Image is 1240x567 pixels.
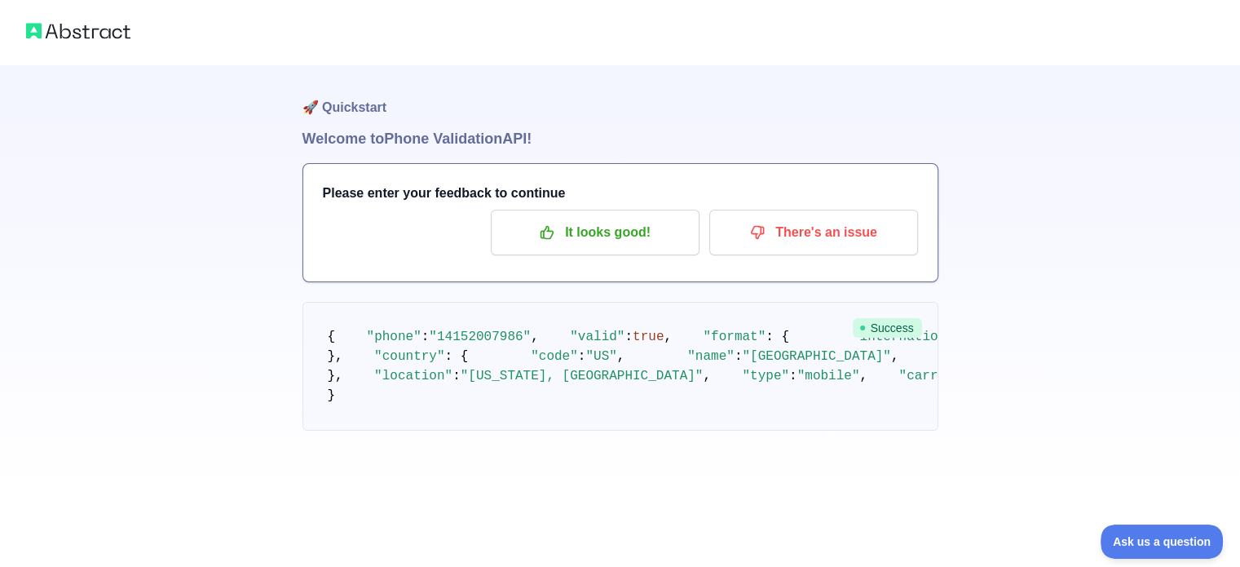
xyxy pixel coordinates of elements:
[531,330,539,344] span: ,
[687,349,735,364] span: "name"
[302,127,938,150] h1: Welcome to Phone Validation API!
[570,330,624,344] span: "valid"
[585,349,616,364] span: "US"
[853,318,922,338] span: Success
[797,369,860,383] span: "mobile"
[898,369,969,383] span: "carrier"
[367,330,421,344] span: "phone"
[735,349,743,364] span: :
[742,369,789,383] span: "type"
[709,210,918,255] button: There's an issue
[491,210,699,255] button: It looks good!
[328,330,336,344] span: {
[742,349,890,364] span: "[GEOGRAPHIC_DATA]"
[859,369,867,383] span: ,
[421,330,430,344] span: :
[721,219,906,246] p: There's an issue
[624,330,633,344] span: :
[789,369,797,383] span: :
[445,349,469,364] span: : {
[531,349,578,364] span: "code"
[374,349,444,364] span: "country"
[703,330,766,344] span: "format"
[302,65,938,127] h1: 🚀 Quickstart
[703,369,711,383] span: ,
[578,349,586,364] span: :
[852,330,969,344] span: "international"
[323,184,918,203] h3: Please enter your feedback to continue
[461,369,704,383] span: "[US_STATE], [GEOGRAPHIC_DATA]"
[1101,525,1224,559] iframe: Toggle Customer Support
[617,349,625,364] span: ,
[503,219,687,246] p: It looks good!
[452,369,461,383] span: :
[429,330,531,344] span: "14152007986"
[766,330,789,344] span: : {
[26,20,130,42] img: Abstract logo
[633,330,664,344] span: true
[891,349,899,364] span: ,
[664,330,672,344] span: ,
[374,369,452,383] span: "location"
